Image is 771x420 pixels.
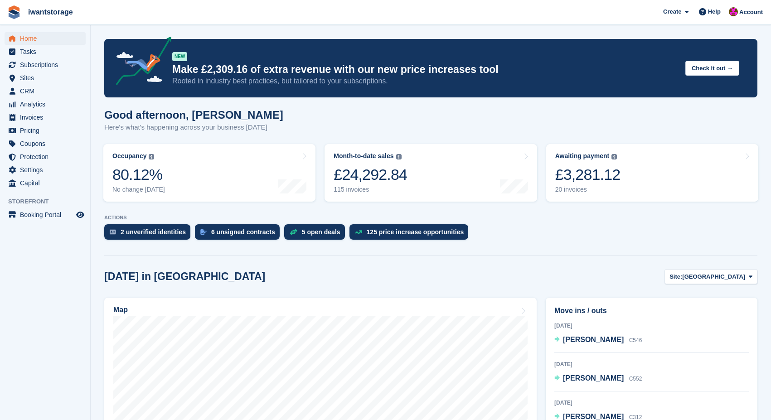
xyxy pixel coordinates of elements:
[20,45,74,58] span: Tasks
[5,32,86,45] a: menu
[682,272,745,281] span: [GEOGRAPHIC_DATA]
[104,224,195,244] a: 2 unverified identities
[5,72,86,84] a: menu
[729,7,738,16] img: Jonathan
[349,224,473,244] a: 125 price increase opportunities
[554,305,749,316] h2: Move ins / outs
[664,269,757,284] button: Site: [GEOGRAPHIC_DATA]
[20,98,74,111] span: Analytics
[103,144,315,202] a: Occupancy 80.12% No change [DATE]
[554,360,749,368] div: [DATE]
[5,124,86,137] a: menu
[104,122,283,133] p: Here's what's happening across your business [DATE]
[20,58,74,71] span: Subscriptions
[104,270,265,283] h2: [DATE] in [GEOGRAPHIC_DATA]
[5,111,86,124] a: menu
[302,228,340,236] div: 5 open deals
[121,228,186,236] div: 2 unverified identities
[5,208,86,221] a: menu
[629,337,642,343] span: C546
[334,186,407,193] div: 115 invoices
[554,373,642,385] a: [PERSON_NAME] C552
[739,8,763,17] span: Account
[611,154,617,159] img: icon-info-grey-7440780725fd019a000dd9b08b2336e03edf1995a4989e88bcd33f0948082b44.svg
[5,85,86,97] a: menu
[108,37,172,88] img: price-adjustments-announcement-icon-8257ccfd72463d97f412b2fc003d46551f7dbcb40ab6d574587a9cd5c0d94...
[284,224,349,244] a: 5 open deals
[355,230,362,234] img: price_increase_opportunities-93ffe204e8149a01c8c9dc8f82e8f89637d9d84a8eef4429ea346261dce0b2c0.svg
[172,63,678,76] p: Make £2,309.16 of extra revenue with our new price increases tool
[5,137,86,150] a: menu
[8,197,90,206] span: Storefront
[20,208,74,221] span: Booking Portal
[20,85,74,97] span: CRM
[112,186,165,193] div: No change [DATE]
[20,111,74,124] span: Invoices
[20,150,74,163] span: Protection
[669,272,682,281] span: Site:
[195,224,284,244] a: 6 unsigned contracts
[112,165,165,184] div: 80.12%
[554,334,642,346] a: [PERSON_NAME] C546
[5,58,86,71] a: menu
[211,228,275,236] div: 6 unsigned contracts
[629,376,642,382] span: C552
[396,154,402,159] img: icon-info-grey-7440780725fd019a000dd9b08b2336e03edf1995a4989e88bcd33f0948082b44.svg
[5,164,86,176] a: menu
[20,32,74,45] span: Home
[172,52,187,61] div: NEW
[20,72,74,84] span: Sites
[149,154,154,159] img: icon-info-grey-7440780725fd019a000dd9b08b2336e03edf1995a4989e88bcd33f0948082b44.svg
[200,229,207,235] img: contract_signature_icon-13c848040528278c33f63329250d36e43548de30e8caae1d1a13099fd9432cc5.svg
[7,5,21,19] img: stora-icon-8386f47178a22dfd0bd8f6a31ec36ba5ce8667c1dd55bd0f319d3a0aa187defe.svg
[334,152,393,160] div: Month-to-date sales
[20,124,74,137] span: Pricing
[555,165,621,184] div: £3,281.12
[554,322,749,330] div: [DATE]
[75,209,86,220] a: Preview store
[290,229,297,235] img: deal-1b604bf984904fb50ccaf53a9ad4b4a5d6e5aea283cecdc64d6e3604feb123c2.svg
[325,144,537,202] a: Month-to-date sales £24,292.84 115 invoices
[563,374,624,382] span: [PERSON_NAME]
[334,165,407,184] div: £24,292.84
[555,152,610,160] div: Awaiting payment
[110,229,116,235] img: verify_identity-adf6edd0f0f0b5bbfe63781bf79b02c33cf7c696d77639b501bdc392416b5a36.svg
[555,186,621,193] div: 20 invoices
[24,5,77,19] a: iwantstorage
[20,164,74,176] span: Settings
[20,137,74,150] span: Coupons
[20,177,74,189] span: Capital
[663,7,681,16] span: Create
[5,45,86,58] a: menu
[563,336,624,343] span: [PERSON_NAME]
[685,61,739,76] button: Check it out →
[112,152,146,160] div: Occupancy
[5,98,86,111] a: menu
[367,228,464,236] div: 125 price increase opportunities
[554,399,749,407] div: [DATE]
[172,76,678,86] p: Rooted in industry best practices, but tailored to your subscriptions.
[5,150,86,163] a: menu
[113,306,128,314] h2: Map
[5,177,86,189] a: menu
[546,144,758,202] a: Awaiting payment £3,281.12 20 invoices
[104,109,283,121] h1: Good afternoon, [PERSON_NAME]
[708,7,721,16] span: Help
[104,215,757,221] p: ACTIONS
